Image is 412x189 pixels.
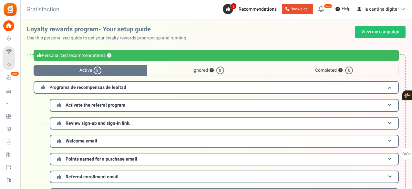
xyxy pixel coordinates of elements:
[49,84,126,91] span: Programa de recompensas de lealtad
[333,4,353,14] a: Help
[94,67,101,74] span: 8
[345,67,353,74] span: 0
[19,3,67,16] h3: Gratisfaction
[223,4,279,14] a: 8 Recommendations
[365,6,398,13] span: la cantina digital
[66,173,118,180] span: Referral enrollment email
[11,71,19,76] em: New
[231,3,237,9] span: 8
[282,4,313,14] a: Book a call
[402,148,411,160] span: FAQs
[66,102,125,109] span: Activate the referral program
[27,26,193,33] h2: Loyalty rewards program- Your setup guide
[66,120,130,127] span: Review sign-up and sign-in link.
[34,50,399,61] div: Personalized recommendations
[3,72,17,83] a: New
[66,156,137,163] span: Points earned for a purchase email
[338,68,343,73] button: ?
[3,2,17,17] img: Gratisfaction
[107,54,111,58] button: ?
[210,68,214,73] button: ?
[216,67,224,74] span: 0
[239,6,277,13] span: Recommendations
[147,65,269,76] span: Ignored
[66,138,97,144] span: Welcome email
[355,26,406,38] a: View my campaign
[324,4,332,8] em: New
[270,65,399,76] span: Completed
[27,35,193,41] p: Use this personalized guide to get your loyalty rewards program up and running.
[34,65,147,76] span: Active
[340,6,351,12] span: Help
